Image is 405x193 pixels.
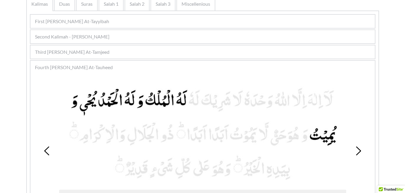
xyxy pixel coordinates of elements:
span: Second Kalimah - [PERSON_NAME] [35,33,109,40]
span: Kalimas [31,0,48,8]
span: First [PERSON_NAME] At-Tayyibah [35,18,109,25]
span: Salah 3 [156,0,170,8]
span: Salah 1 [104,0,119,8]
span: Fourth [PERSON_NAME] At-Tauheed [35,64,113,71]
span: Duas [59,0,70,8]
span: Suras [81,0,93,8]
span: Salah 2 [130,0,144,8]
span: Third [PERSON_NAME] At-Tamjeed [35,48,109,56]
span: Miscellenious [182,0,210,8]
